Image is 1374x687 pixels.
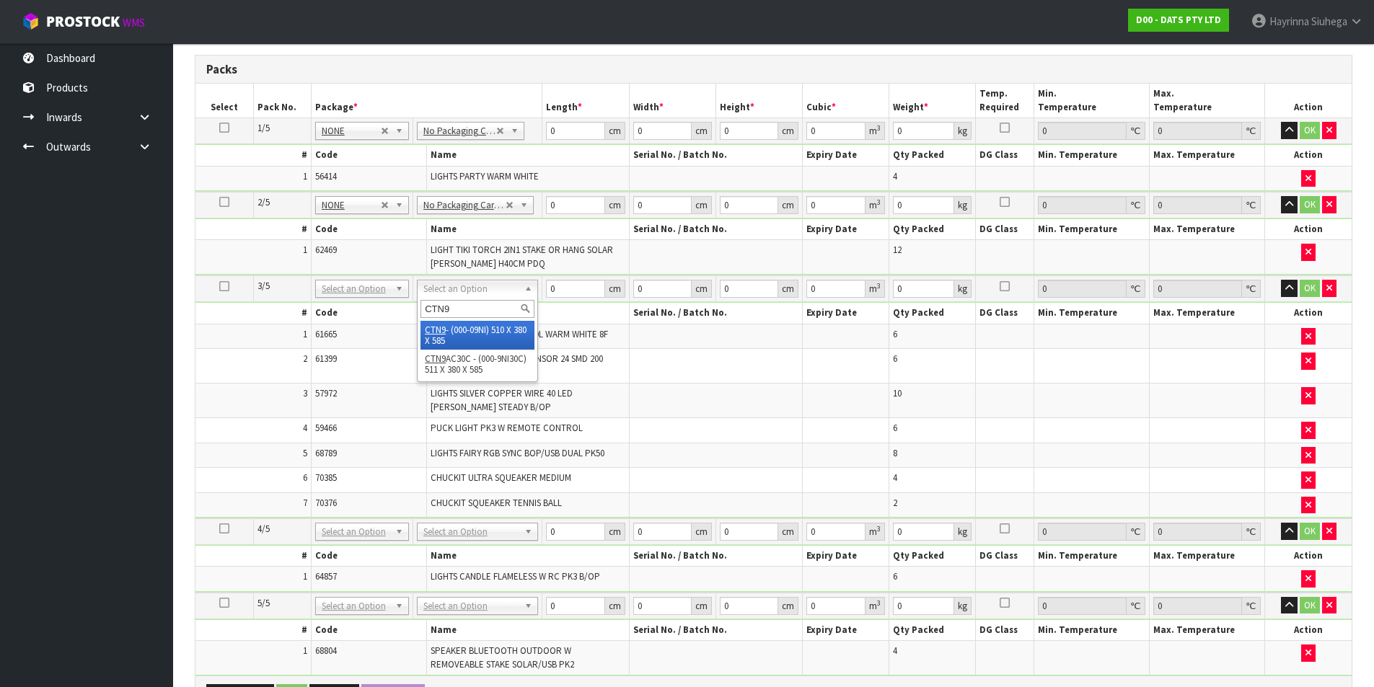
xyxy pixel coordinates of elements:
th: Pack No. [253,84,311,118]
span: 2 [303,353,307,365]
span: 6 [893,422,897,434]
th: Min. Temperature [1034,303,1149,324]
th: Weight [889,84,976,118]
button: OK [1300,523,1320,540]
th: # [195,219,311,240]
span: PUCK LIGHT PK3 W REMOTE CONTROL [431,422,583,434]
a: D00 - DATS PTY LTD [1128,9,1229,32]
th: Temp. Required [976,84,1034,118]
th: Action [1265,303,1352,324]
div: cm [778,122,798,140]
div: kg [954,280,972,298]
div: cm [605,122,625,140]
th: Code [311,145,426,166]
span: 1 [303,644,307,657]
span: LIGHTS FAIRY RGB SYNC BOP/USB DUAL PK50 [431,447,604,459]
strong: D00 - DATS PTY LTD [1136,14,1221,26]
span: No Packaging Cartons [423,197,506,214]
span: 5/5 [257,597,270,609]
div: ℃ [1242,122,1261,140]
span: 1 [303,328,307,340]
div: cm [778,280,798,298]
th: Max. Temperature [1149,84,1264,118]
button: OK [1300,122,1320,139]
th: Cubic [803,84,889,118]
span: 64857 [315,570,337,582]
div: cm [605,196,625,214]
span: 1 [303,570,307,582]
th: Name [427,620,630,641]
div: ℃ [1242,196,1261,214]
th: DG Class [976,620,1034,641]
span: 1 [303,244,307,256]
span: 2 [893,497,897,509]
div: ℃ [1127,122,1145,140]
th: Action [1265,84,1352,118]
sup: 3 [877,198,881,207]
div: m [866,196,885,214]
th: Code [311,620,426,641]
span: Select an Option [322,523,389,541]
div: ℃ [1127,196,1145,214]
th: Min. Temperature [1034,219,1149,240]
sup: 3 [877,281,881,291]
li: AC30C - (000-9NI30C) 511 X 380 X 585 [420,350,534,378]
th: Max. Temperature [1149,219,1264,240]
div: cm [778,597,798,615]
span: LIGHTS CANDLE FLAMELESS W RC PK3 B/OP [431,570,600,582]
th: DG Class [976,145,1034,166]
div: cm [778,523,798,541]
th: Action [1265,546,1352,567]
span: LIGHTS PARTY WARM WHITE [431,170,539,182]
th: # [195,620,311,641]
span: Select an Option [423,280,519,298]
div: kg [954,196,972,214]
span: Select an Option [423,598,519,615]
span: 2/5 [257,196,270,208]
th: Height [715,84,802,118]
th: Qty Packed [889,620,976,641]
span: CHUCKIT ULTRA SQUEAKER MEDIUM [431,471,571,484]
div: cm [605,597,625,615]
span: 4 [303,422,307,434]
span: NONE [322,197,381,214]
span: 10 [893,387,902,399]
span: 59466 [315,422,337,434]
span: LIGHT TIKI TORCH 2IN1 STAKE OR HANG SOLAR [PERSON_NAME] H40CM PDQ [431,244,613,269]
th: DG Class [976,219,1034,240]
th: Min. Temperature [1034,620,1149,641]
span: No Packaging Cartons [423,123,496,140]
div: m [866,122,885,140]
div: cm [605,280,625,298]
span: 3 [303,387,307,399]
small: WMS [123,16,145,30]
span: 8 [893,447,897,459]
span: 4 [893,471,897,484]
span: 12 [893,244,902,256]
span: 68789 [315,447,337,459]
div: ℃ [1242,597,1261,615]
div: kg [954,122,972,140]
span: 61665 [315,328,337,340]
div: kg [954,597,972,615]
th: DG Class [976,546,1034,567]
span: CHUCKIT SQUEAKER TENNIS BALL [431,497,562,509]
span: 5 [303,447,307,459]
img: cube-alt.png [22,12,40,30]
th: Max. Temperature [1149,546,1264,567]
th: Expiry Date [803,145,889,166]
th: Qty Packed [889,303,976,324]
span: 6 [893,353,897,365]
th: # [195,546,311,567]
span: Select an Option [322,280,389,298]
th: Length [542,84,629,118]
div: ℃ [1242,523,1261,541]
div: ℃ [1127,597,1145,615]
span: 7 [303,497,307,509]
th: Name [427,219,630,240]
span: ProStock [46,12,120,31]
th: Min. Temperature [1034,84,1149,118]
th: Expiry Date [803,303,889,324]
div: ℃ [1242,280,1261,298]
div: cm [692,122,712,140]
